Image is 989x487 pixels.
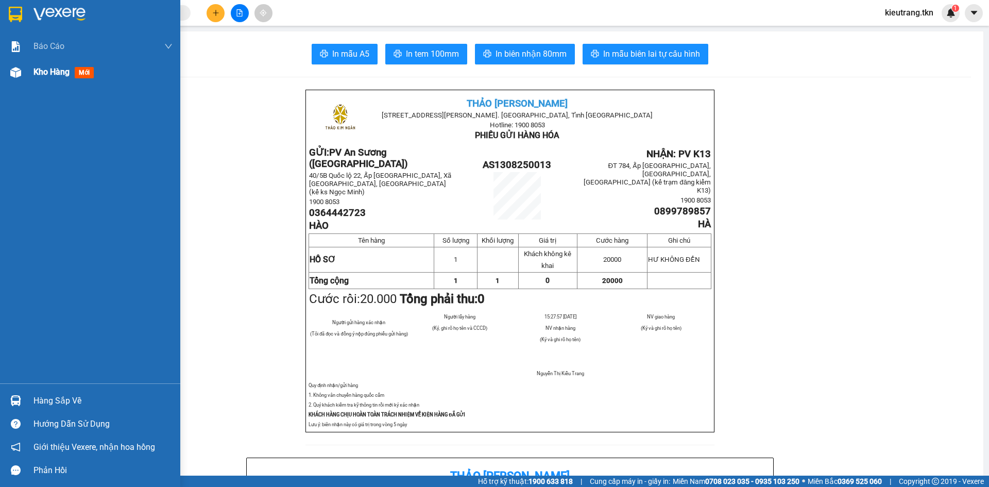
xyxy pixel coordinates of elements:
[648,256,700,263] span: HƯ KHÔNG ĐỀN
[965,4,983,22] button: caret-down
[385,44,467,64] button: printerIn tem 100mm
[478,292,485,306] span: 0
[544,314,576,320] span: 15:27:57 [DATE]
[646,148,711,160] span: NHẬN: PV K13
[668,237,690,244] span: Ghi chú
[490,121,545,129] span: Hotline: 1900 8053
[647,314,675,320] span: NV giao hàng
[260,9,267,16] span: aim
[969,8,979,18] span: caret-down
[33,393,173,409] div: Hàng sắp về
[528,477,573,485] strong: 1900 633 818
[360,292,397,306] span: 20.000
[309,402,419,408] span: 2. Quý khách kiểm tra kỹ thông tin rồi mới ký xác nhận
[358,237,385,244] span: Tên hàng
[11,419,21,429] span: question-circle
[680,196,711,204] span: 1900 8053
[698,219,711,230] span: HÀ
[953,5,957,12] span: 1
[332,320,385,325] span: Người gửi hàng xác nhận
[33,67,70,77] span: Kho hàng
[309,220,329,231] span: HÀO
[310,255,336,264] span: HỒ SƠ
[641,325,681,331] span: (Ký và ghi rõ họ tên)
[496,47,567,60] span: In biên nhận 80mm
[432,325,487,331] span: (Ký, ghi rõ họ tên và CCCD)
[310,276,349,286] strong: Tổng cộng
[454,277,458,284] span: 1
[539,237,556,244] span: Giá trị
[602,277,623,284] span: 20000
[394,49,402,59] span: printer
[33,441,155,454] span: Giới thiệu Vexere, nhận hoa hồng
[838,477,882,485] strong: 0369 525 060
[309,292,485,306] span: Cước rồi:
[231,4,249,22] button: file-add
[309,198,339,206] span: 1900 8053
[584,162,711,194] span: ĐT 784, Ấp [GEOGRAPHIC_DATA], [GEOGRAPHIC_DATA], [GEOGRAPHIC_DATA] (kế trạm đăng kiểm K13)
[332,47,369,60] span: In mẫu A5
[236,9,243,16] span: file-add
[9,7,22,22] img: logo-vxr
[483,159,551,171] span: AS1308250013
[33,416,173,432] div: Hướng dẫn sử dụng
[654,206,711,217] span: 0899789857
[496,277,500,284] span: 1
[590,476,670,487] span: Cung cấp máy in - giấy in:
[312,44,378,64] button: printerIn mẫu A5
[309,147,408,170] strong: GỬI:
[450,469,570,482] b: Thảo [PERSON_NAME]
[545,276,550,284] span: 0
[315,93,366,144] img: logo
[382,111,653,119] span: [STREET_ADDRESS][PERSON_NAME]. [GEOGRAPHIC_DATA], Tỉnh [GEOGRAPHIC_DATA]
[877,6,942,19] span: kieutrang.tkn
[802,479,805,483] span: ⚪️
[310,331,408,337] span: (Tôi đã đọc và đồng ý nộp đúng phiếu gửi hàng)
[524,250,571,270] span: Khách không kê khai
[581,476,582,487] span: |
[75,67,94,78] span: mới
[10,395,21,406] img: warehouse-icon
[475,44,575,64] button: printerIn biên nhận 80mm
[673,476,799,487] span: Miền Nam
[309,392,384,398] span: 1. Không vân chuyển hàng quốc cấm
[483,49,491,59] span: printer
[603,47,700,60] span: In mẫu biên lai tự cấu hình
[540,337,581,342] span: (Ký và ghi rõ họ tên)
[537,371,584,376] span: Nguyễn Thị Kiều Trang
[33,463,173,478] div: Phản hồi
[309,147,408,170] span: PV An Sương ([GEOGRAPHIC_DATA])
[890,476,891,487] span: |
[932,478,939,485] span: copyright
[33,40,64,53] span: Báo cáo
[442,237,469,244] span: Số lượng
[309,172,451,196] span: 40/5B Quốc lộ 22, Ấp [GEOGRAPHIC_DATA], Xã [GEOGRAPHIC_DATA], [GEOGRAPHIC_DATA] (kế ks Ngọc Minh)
[309,382,358,388] span: Quy định nhận/gửi hàng
[482,237,514,244] span: Khối lượng
[11,442,21,452] span: notification
[254,4,272,22] button: aim
[946,8,956,18] img: icon-new-feature
[10,67,21,78] img: warehouse-icon
[478,476,573,487] span: Hỗ trợ kỹ thuật:
[591,49,599,59] span: printer
[406,47,459,60] span: In tem 100mm
[11,465,21,475] span: message
[400,292,485,306] strong: Tổng phải thu:
[705,477,799,485] strong: 0708 023 035 - 0935 103 250
[207,4,225,22] button: plus
[309,207,366,219] span: 0364442723
[309,422,407,427] span: Lưu ý: biên nhận này có giá trị trong vòng 5 ngày
[467,98,568,109] span: THẢO [PERSON_NAME]
[808,476,882,487] span: Miền Bắc
[952,5,959,12] sup: 1
[475,130,559,140] span: PHIẾU GỬI HÀNG HÓA
[444,314,475,320] span: Người lấy hàng
[596,237,628,244] span: Cước hàng
[212,9,219,16] span: plus
[320,49,328,59] span: printer
[583,44,708,64] button: printerIn mẫu biên lai tự cấu hình
[454,256,457,263] span: 1
[10,41,21,52] img: solution-icon
[309,412,465,417] strong: KHÁCH HÀNG CHỊU HOÀN TOÀN TRÁCH NHIỆM VỀ KIỆN HÀNG ĐÃ GỬI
